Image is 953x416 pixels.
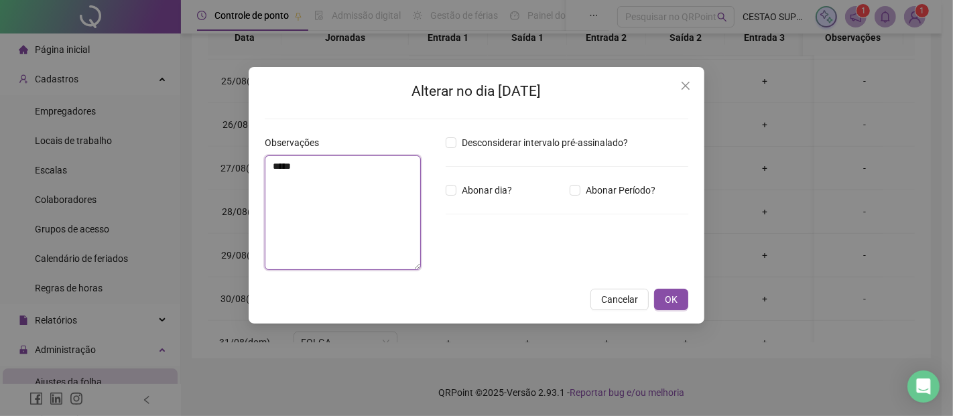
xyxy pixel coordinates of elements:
button: Close [675,75,696,96]
div: Open Intercom Messenger [907,370,940,403]
button: OK [654,289,688,310]
span: OK [665,292,678,307]
span: Abonar Período? [580,183,661,198]
span: close [680,80,691,91]
h2: Alterar no dia [DATE] [265,80,688,102]
button: Cancelar [590,289,649,310]
span: Cancelar [601,292,638,307]
label: Observações [265,135,328,150]
span: Abonar dia? [456,183,517,198]
span: Desconsiderar intervalo pré-assinalado? [456,135,633,150]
